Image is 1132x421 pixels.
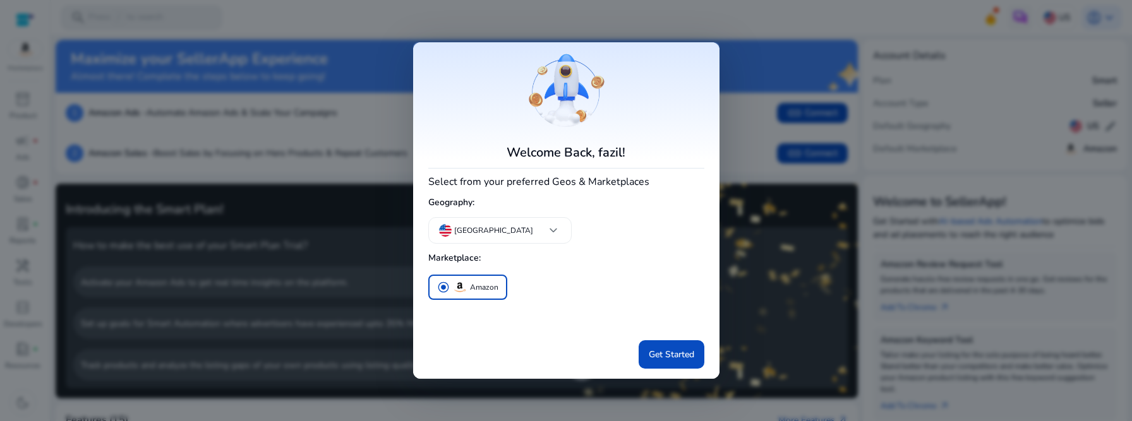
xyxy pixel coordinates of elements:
[437,281,450,294] span: radio_button_checked
[546,223,561,238] span: keyboard_arrow_down
[470,281,498,294] p: Amazon
[649,348,694,361] span: Get Started
[428,193,704,213] h5: Geography:
[452,280,467,295] img: amazon.svg
[454,225,533,236] p: [GEOGRAPHIC_DATA]
[639,340,704,369] button: Get Started
[428,248,704,269] h5: Marketplace:
[439,224,452,237] img: us.svg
